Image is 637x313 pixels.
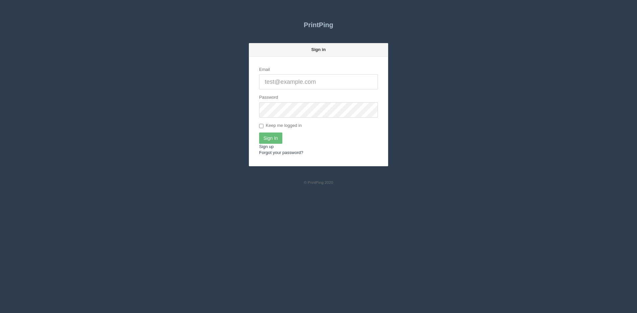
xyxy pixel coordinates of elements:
label: Keep me logged in [259,123,302,129]
strong: Sign in [311,47,325,52]
label: Email [259,67,270,73]
a: Forgot your password? [259,150,303,155]
small: © PrintPing 2020 [304,180,333,184]
a: Sign up [259,144,274,149]
a: PrintPing [249,17,388,33]
input: test@example.com [259,74,378,89]
input: Sign In [259,132,282,144]
label: Password [259,94,278,101]
input: Keep me logged in [259,124,263,128]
